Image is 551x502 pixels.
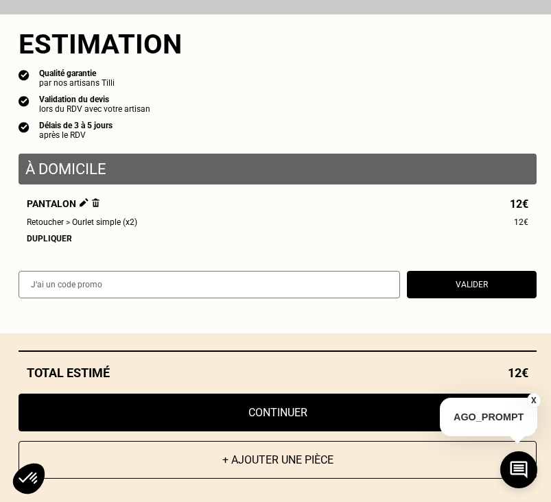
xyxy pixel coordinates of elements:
[27,217,137,228] span: Retoucher > Ourlet simple (x2)
[27,234,528,243] div: Dupliquer
[39,95,150,104] div: Validation du devis
[19,366,537,380] div: Total estimé
[407,271,537,298] button: Valider
[19,441,537,479] button: + Ajouter une pièce
[39,104,150,114] div: lors du RDV avec votre artisan
[25,160,530,178] p: À domicile
[39,121,113,130] div: Délais de 3 à 5 jours
[19,271,400,298] input: J‘ai un code promo
[508,366,528,380] span: 12€
[510,198,528,210] span: 12€
[39,130,113,140] div: après le RDV
[92,198,99,207] img: Supprimer
[39,78,115,88] div: par nos artisans Tilli
[19,394,537,431] button: Continuer
[80,198,89,207] img: Éditer
[19,121,30,133] img: icon list info
[514,217,528,228] span: 12€
[440,398,537,436] p: AGO_PROMPT
[39,69,115,78] div: Qualité garantie
[19,69,30,81] img: icon list info
[527,393,541,408] button: X
[27,198,99,210] span: Pantalon
[19,28,537,60] section: Estimation
[19,95,30,107] img: icon list info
